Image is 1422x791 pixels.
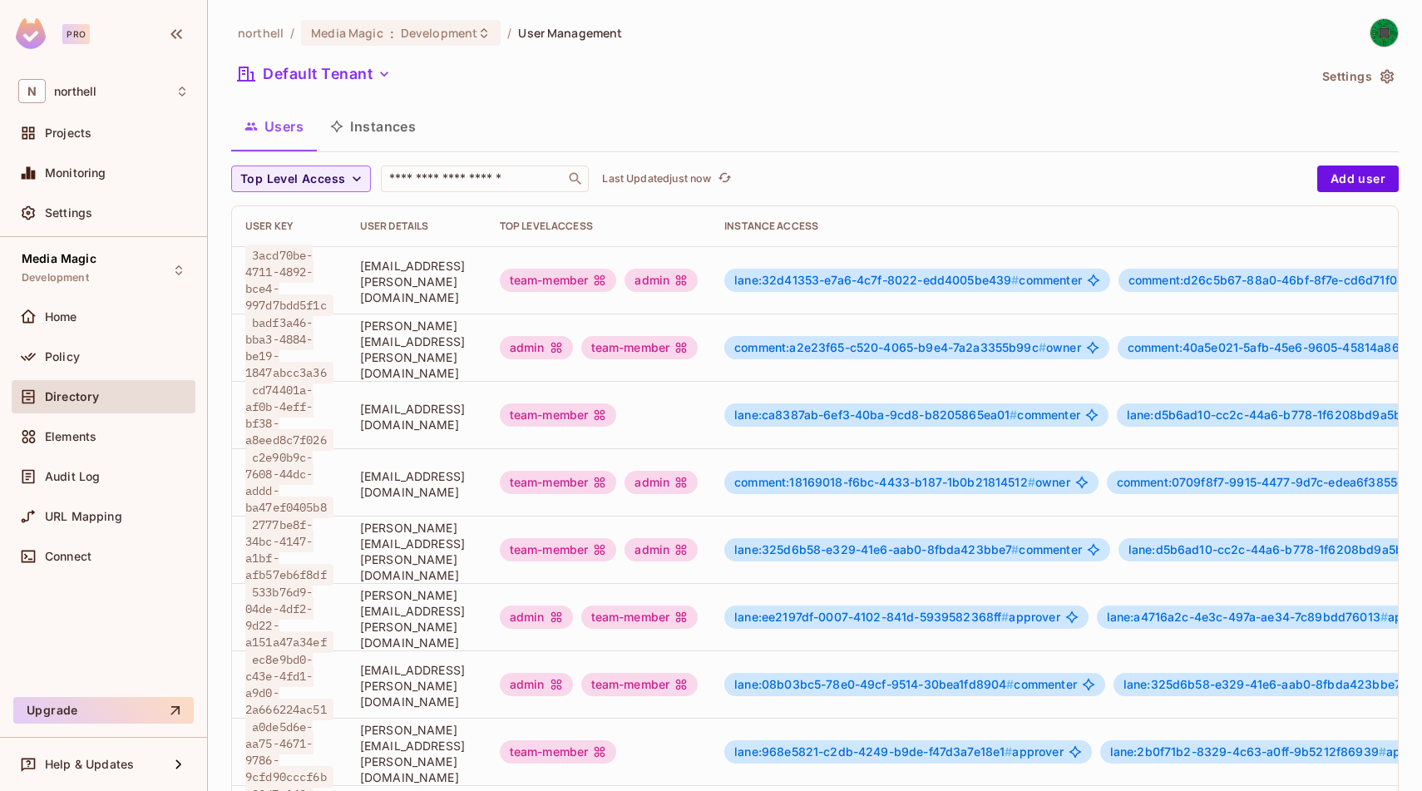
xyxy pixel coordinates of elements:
span: Projects [45,126,91,140]
span: lane:a4716a2c-4e3c-497a-ae34-7c89bdd76013 [1107,610,1388,624]
span: commenter [734,678,1077,691]
span: [EMAIL_ADDRESS][PERSON_NAME][DOMAIN_NAME] [360,258,473,305]
span: # [1011,542,1019,556]
span: lane:325d6b58-e329-41e6-aab0-8fbda423bbe7 [734,542,1019,556]
span: Home [45,310,77,324]
div: admin [500,673,573,696]
span: [EMAIL_ADDRESS][DOMAIN_NAME] [360,401,473,433]
p: Last Updated just now [602,172,711,185]
button: Add user [1317,166,1399,192]
span: Development [401,25,477,41]
span: [PERSON_NAME][EMAIL_ADDRESS][PERSON_NAME][DOMAIN_NAME] [360,722,473,785]
span: URL Mapping [45,510,122,523]
span: comment:a2e23f65-c520-4065-b9e4-7a2a3355b99c [734,340,1046,354]
span: Media Magic [311,25,383,41]
span: Help & Updates [45,758,134,771]
div: Pro [62,24,90,44]
button: Users [231,106,317,147]
span: [PERSON_NAME][EMAIL_ADDRESS][PERSON_NAME][DOMAIN_NAME] [360,587,473,650]
span: # [1010,408,1017,422]
span: commenter [734,543,1082,556]
span: Top Level Access [240,169,345,190]
span: Click to refresh data [711,169,734,189]
span: cd74401a-af0b-4eff-bf38-a8eed8c7f026 [245,379,333,451]
li: / [290,25,294,41]
span: commenter [734,408,1080,422]
button: Settings [1316,63,1399,90]
button: Default Tenant [231,61,397,87]
span: ec8e9bd0-c43e-4fd1-a9d0-2a666224ac51 [245,649,333,720]
span: [PERSON_NAME][EMAIL_ADDRESS][PERSON_NAME][DOMAIN_NAME] [360,318,473,381]
span: [EMAIL_ADDRESS][DOMAIN_NAME] [360,468,473,500]
span: comment:18169018-f6bc-4433-b187-1b0b21814512 [734,475,1035,489]
span: Settings [45,206,92,220]
div: User Details [360,220,473,233]
span: Directory [45,390,99,403]
span: owner [734,341,1081,354]
div: team-member [500,403,617,427]
span: approver [734,611,1060,624]
span: Media Magic [22,252,96,265]
span: Audit Log [45,470,100,483]
span: lane:ca8387ab-6ef3-40ba-9cd8-b8205865ea01 [734,408,1017,422]
span: the active workspace [238,25,284,41]
div: User Key [245,220,333,233]
span: c2e90b9c-7608-44dc-addd-ba47ef0405b8 [245,447,333,518]
span: # [1005,744,1012,759]
span: [PERSON_NAME][EMAIL_ADDRESS][PERSON_NAME][DOMAIN_NAME] [360,520,473,583]
span: lane:2b0f71b2-8329-4c63-a0ff-9b5212f86939 [1110,744,1386,759]
div: admin [625,269,698,292]
span: # [1006,677,1014,691]
span: owner [734,476,1070,489]
span: Workspace: northell [54,85,96,98]
span: # [1028,475,1035,489]
span: refresh [718,171,732,187]
span: N [18,79,46,103]
span: badf3a46-bba3-4884-be19-1847abcc3a36 [245,312,333,383]
span: # [1380,610,1388,624]
div: admin [500,336,573,359]
span: 2777be8f-34bc-4147-a1bf-afb57eb6f8df [245,514,333,586]
span: 533b76d9-04de-4df2-9d22-a151a47a34ef [245,581,333,653]
span: lane:325d6b58-e329-41e6-aab0-8fbda423bbe7 [1123,677,1408,691]
span: lane:968e5821-c2db-4249-b9de-f47d3a7e18e1 [734,744,1012,759]
span: : [389,27,395,40]
div: team-member [581,336,699,359]
div: admin [625,538,698,561]
button: Top Level Access [231,166,371,192]
div: team-member [500,740,617,764]
span: comment:0709f8f7-9915-4477-9d7c-edea6f3855ef [1117,475,1416,489]
li: / [507,25,511,41]
span: # [1011,273,1019,287]
div: team-member [581,673,699,696]
span: a0de5d6e-aa75-4671-9786-9cfd90cccf6b [245,716,333,788]
div: team-member [581,606,699,629]
div: Top Level Access [500,220,698,233]
span: Connect [45,550,91,563]
button: Instances [317,106,429,147]
div: admin [625,471,698,494]
img: SReyMgAAAABJRU5ErkJggg== [16,18,46,49]
div: team-member [500,538,617,561]
span: # [1039,340,1046,354]
div: admin [500,606,573,629]
button: Upgrade [13,697,194,724]
button: refresh [714,169,734,189]
span: Monitoring [45,166,106,180]
span: approver [734,745,1064,759]
img: Harsh Dhakan [1370,19,1398,47]
span: lane:08b03bc5-78e0-49cf-9514-30bea1fd8904 [734,677,1014,691]
span: lane:32d41353-e7a6-4c7f-8022-edd4005be439 [734,273,1019,287]
div: team-member [500,269,617,292]
span: # [1379,744,1386,759]
span: # [1001,610,1009,624]
span: Policy [45,350,80,363]
span: commenter [734,274,1082,287]
span: Development [22,271,89,284]
span: lane:d5b6ad10-cc2c-44a6-b778-1f6208bd9a5b [1128,542,1410,556]
span: lane:d5b6ad10-cc2c-44a6-b778-1f6208bd9a5b [1127,408,1409,422]
span: lane:ee2197df-0007-4102-841d-5939582368ff [734,610,1009,624]
span: User Management [518,25,622,41]
span: 3acd70be-4711-4892-bce4-997d7bdd5f1c [245,245,333,316]
div: team-member [500,471,617,494]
